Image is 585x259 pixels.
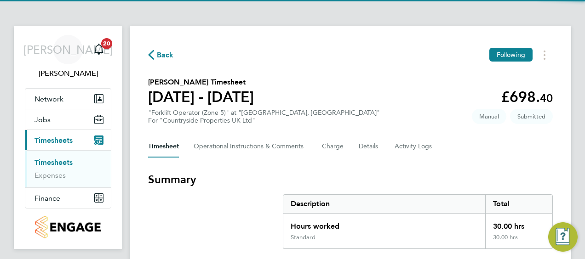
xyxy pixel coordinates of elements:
span: Following [497,51,525,59]
img: countryside-properties-logo-retina.png [35,216,100,238]
button: Timesheets Menu [536,48,553,62]
nav: Main navigation [14,26,122,249]
div: 30.00 hrs [485,214,552,234]
div: 30.00 hrs [485,234,552,248]
button: Jobs [25,109,111,129]
span: This timesheet is Submitted. [510,109,553,124]
span: Finance [34,194,60,203]
button: Operational Instructions & Comments [194,135,307,158]
button: Activity Logs [395,135,433,158]
button: Details [359,135,380,158]
h3: Summary [148,172,553,187]
button: Network [25,89,111,109]
div: Standard [291,234,315,241]
div: Summary [283,194,553,249]
app-decimal: £698. [501,88,553,106]
span: Back [157,50,174,61]
span: 20 [101,38,112,49]
span: 40 [540,91,553,105]
button: Back [148,49,174,61]
button: Finance [25,188,111,208]
div: "Forklift Operator (Zone 5)" at "[GEOGRAPHIC_DATA], [GEOGRAPHIC_DATA]" [148,109,380,124]
div: Description [283,195,485,213]
button: Timesheets [25,130,111,150]
div: Hours worked [283,214,485,234]
a: Timesheets [34,158,73,167]
span: Timesheets [34,136,73,145]
button: Charge [322,135,344,158]
a: [PERSON_NAME][PERSON_NAME] [25,35,111,79]
span: James Archer [25,68,111,79]
h1: [DATE] - [DATE] [148,88,254,106]
a: 20 [90,35,108,64]
span: [PERSON_NAME] [23,44,113,56]
div: Timesheets [25,150,111,187]
a: Go to home page [25,216,111,238]
div: For "Countryside Properties UK Ltd" [148,117,380,124]
div: Total [485,195,552,213]
a: Expenses [34,171,66,180]
span: Jobs [34,115,51,124]
h2: [PERSON_NAME] Timesheet [148,77,254,88]
button: Following [489,48,533,62]
span: Network [34,95,63,103]
button: Timesheet [148,135,179,158]
button: Engage Resource Center [548,222,578,252]
span: This timesheet was manually created. [472,109,506,124]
